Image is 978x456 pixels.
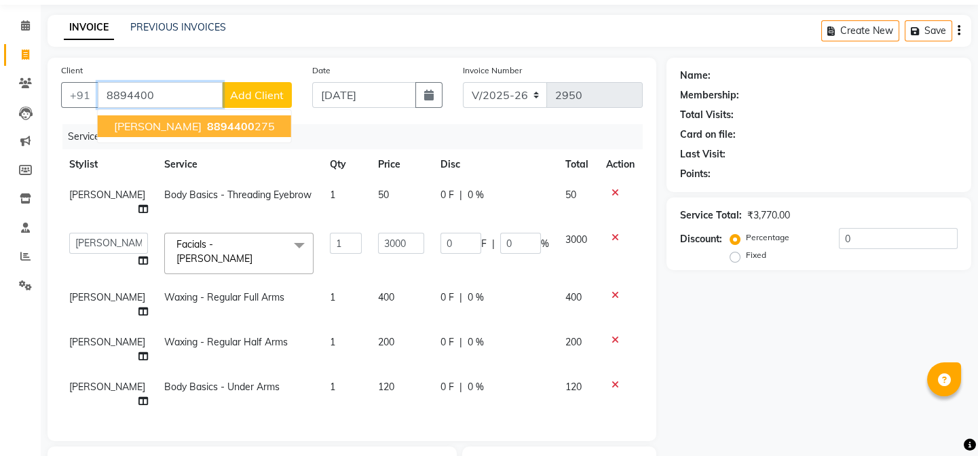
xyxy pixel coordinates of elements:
[680,147,726,161] div: Last Visit:
[69,189,145,201] span: [PERSON_NAME]
[468,188,484,202] span: 0 %
[565,291,582,303] span: 400
[330,189,335,201] span: 1
[378,336,394,348] span: 200
[69,291,145,303] span: [PERSON_NAME]
[164,381,280,393] span: Body Basics - Under Arms
[61,82,99,108] button: +91
[432,149,557,180] th: Disc
[468,335,484,349] span: 0 %
[440,380,454,394] span: 0 F
[370,149,432,180] th: Price
[459,335,462,349] span: |
[680,69,711,83] div: Name:
[440,290,454,305] span: 0 F
[459,290,462,305] span: |
[156,149,322,180] th: Service
[230,88,284,102] span: Add Client
[541,237,549,251] span: %
[680,88,739,102] div: Membership:
[378,189,389,201] span: 50
[557,149,599,180] th: Total
[440,188,454,202] span: 0 F
[468,380,484,394] span: 0 %
[680,208,742,223] div: Service Total:
[492,237,495,251] span: |
[468,290,484,305] span: 0 %
[207,119,255,133] span: 8894400
[69,336,145,348] span: [PERSON_NAME]
[164,336,288,348] span: Waxing - Regular Half Arms
[905,20,952,41] button: Save
[598,149,643,180] th: Action
[64,16,114,40] a: INVOICE
[252,252,259,265] a: x
[680,108,734,122] div: Total Visits:
[176,238,252,265] span: Facials - [PERSON_NAME]
[747,208,790,223] div: ₹3,770.00
[222,82,292,108] button: Add Client
[680,128,736,142] div: Card on file:
[322,149,370,180] th: Qty
[746,249,766,261] label: Fixed
[746,231,789,244] label: Percentage
[565,381,582,393] span: 120
[463,64,522,77] label: Invoice Number
[821,20,899,41] button: Create New
[61,149,156,180] th: Stylist
[330,381,335,393] span: 1
[69,381,145,393] span: [PERSON_NAME]
[61,64,83,77] label: Client
[164,291,284,303] span: Waxing - Regular Full Arms
[680,232,722,246] div: Discount:
[378,291,394,303] span: 400
[62,124,653,149] div: Services
[459,188,462,202] span: |
[312,64,331,77] label: Date
[330,291,335,303] span: 1
[459,380,462,394] span: |
[114,119,202,133] span: [PERSON_NAME]
[130,21,226,33] a: PREVIOUS INVOICES
[565,336,582,348] span: 200
[680,167,711,181] div: Points:
[378,381,394,393] span: 120
[164,189,312,201] span: Body Basics - Threading Eyebrow
[481,237,487,251] span: F
[98,82,223,108] input: Search by Name/Mobile/Email/Code
[565,189,576,201] span: 50
[204,119,275,133] ngb-highlight: 275
[330,336,335,348] span: 1
[565,233,587,246] span: 3000
[440,335,454,349] span: 0 F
